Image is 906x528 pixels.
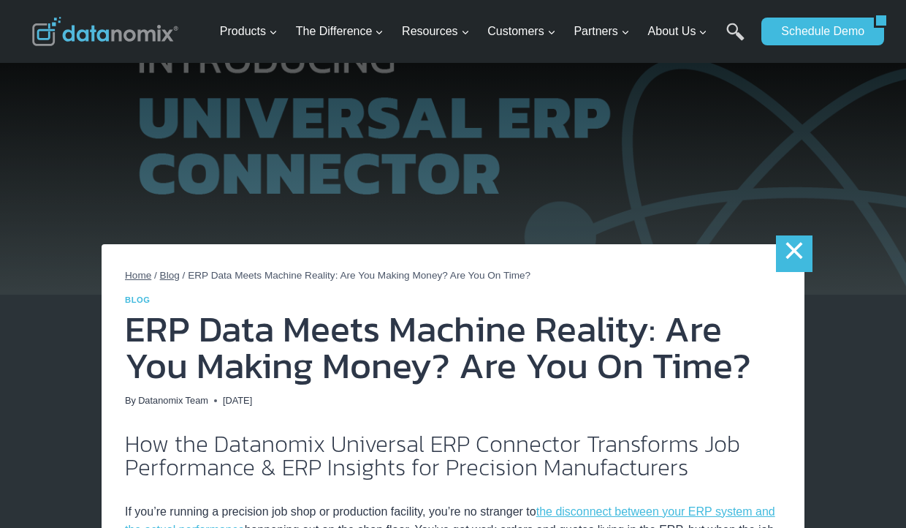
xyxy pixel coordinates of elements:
nav: Breadcrumbs [125,268,781,284]
span: The Difference [296,22,384,41]
span: Resources [402,22,469,41]
a: Blog [160,270,180,281]
span: By [125,393,136,408]
a: Blog [125,295,151,304]
span: About Us [648,22,708,41]
nav: Primary Navigation [214,8,755,56]
a: Schedule Demo [761,18,874,45]
span: Customers [487,22,555,41]
a: Home [125,270,151,281]
a: Datanomix Team [138,395,208,406]
span: ERP Data Meets Machine Reality: Are You Making Money? Are You On Time? [188,270,530,281]
a: × [776,235,812,272]
time: [DATE] [223,393,252,408]
span: Products [220,22,278,41]
span: Partners [574,22,629,41]
img: Datanomix [32,17,178,46]
h2: How the Datanomix Universal ERP Connector Transforms Job Performance & ERP Insights for Precision... [125,432,781,479]
span: / [183,270,186,281]
h1: ERP Data Meets Machine Reality: Are You Making Money? Are You On Time? [125,311,781,384]
span: / [154,270,157,281]
a: Search [726,23,745,56]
